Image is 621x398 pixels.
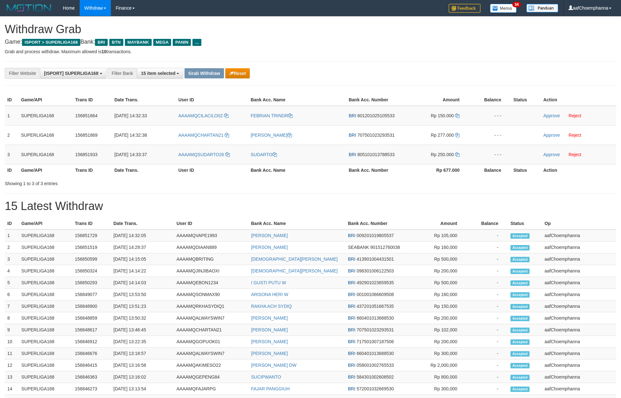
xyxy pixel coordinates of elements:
td: 156846912 [72,336,111,348]
th: Action [541,94,616,106]
a: AAAAMQSUDARTO26 [178,152,230,157]
span: Accepted [510,269,530,274]
td: Rp 500,000 [405,253,467,265]
th: Bank Acc. Number [345,218,405,229]
td: - [467,277,508,289]
a: [PERSON_NAME] [251,339,288,344]
a: Reject [569,152,581,157]
td: [DATE] 13:51:23 [111,300,174,312]
span: BRI [348,304,355,309]
th: User ID [176,94,248,106]
td: SUPERLIGA168 [19,359,72,371]
td: AAAAMQGEPENG84 [174,371,249,383]
span: Copy 001001066609508 to clipboard [357,292,394,297]
th: User ID [176,164,248,176]
span: Copy 660401013688530 to clipboard [357,351,394,356]
td: 14 [5,383,19,395]
span: Accepted [510,339,530,345]
td: 156850324 [72,265,111,277]
th: Trans ID [72,218,111,229]
td: - [467,253,508,265]
span: [DATE] 14:33:37 [114,152,147,157]
td: 7 [5,300,19,312]
td: [DATE] 14:15:05 [111,253,174,265]
a: Reject [569,133,581,138]
span: Accepted [510,280,530,286]
td: Rp 200,000 [405,336,467,348]
td: aafChoemphanna [542,277,616,289]
td: Rp 500,000 [405,277,467,289]
span: Accepted [510,375,530,380]
span: Copy 009201019805537 to clipboard [357,233,394,238]
td: SUPERLIGA168 [19,383,72,395]
h1: Withdraw Grab [5,23,616,36]
td: 2 [5,125,18,145]
th: Status [511,94,541,106]
td: aafChoemphanna [542,289,616,300]
td: AAAAMQRKHASYDIQ1 [174,300,249,312]
a: Copy 277000 to clipboard [455,133,459,138]
td: 156848900 [72,300,111,312]
button: Grab Withdraw [184,68,224,78]
a: [PERSON_NAME] DW [251,363,296,368]
p: Grab and process withdraw. Maximum allowed is transactions. [5,48,616,55]
td: Rp 200,000 [405,312,467,324]
th: Date Trans. [112,164,176,176]
td: 12 [5,359,19,371]
span: BRI [348,374,355,380]
th: Balance [467,218,508,229]
span: Copy 805101013788533 to clipboard [357,152,395,157]
td: - [467,359,508,371]
span: BRI [349,113,356,118]
td: AAAAMQALWAYSWIN7 [174,312,249,324]
td: aafChoemphanna [542,371,616,383]
th: Bank Acc. Number [346,164,406,176]
td: 156848617 [72,324,111,336]
span: AAAAMQCILACILO02 [178,113,223,118]
td: 156851729 [72,229,111,242]
td: 8 [5,312,19,324]
td: 5 [5,277,19,289]
th: ID [5,164,18,176]
td: 156850599 [72,253,111,265]
td: 2 [5,242,19,253]
span: Rp 277.000 [431,133,454,138]
td: AAAAMQFAJARPG [174,383,249,395]
td: - [467,348,508,359]
th: Bank Acc. Name [248,94,346,106]
td: AAAAMQJINJIBAOXI [174,265,249,277]
span: 156851933 [75,152,97,157]
td: Rp 160,000 [405,289,467,300]
td: Rp 300,000 [405,348,467,359]
a: Approve [543,133,560,138]
td: SUPERLIGA168 [18,145,73,164]
th: Amount [405,218,467,229]
th: Bank Acc. Name [248,164,346,176]
a: [PERSON_NAME] [251,133,292,138]
th: Bank Acc. Number [346,94,406,106]
span: Accepted [510,363,530,368]
td: 156851519 [72,242,111,253]
span: Copy 901512760038 to clipboard [370,245,400,250]
td: SUPERLIGA168 [18,125,73,145]
a: SUCIPWANTO [251,374,281,380]
a: [PERSON_NAME] [251,233,288,238]
td: 156846676 [72,348,111,359]
img: Feedback.jpg [449,4,480,13]
td: [DATE] 14:14:22 [111,265,174,277]
span: AAAAMQSUDARTO26 [178,152,224,157]
span: Copy 572001032669530 to clipboard [357,386,394,391]
td: - [467,312,508,324]
td: AAAAMQALWAYSWIN7 [174,348,249,359]
span: MAYBANK [125,39,152,46]
td: aafChoemphanna [542,312,616,324]
span: 15 item selected [141,71,175,76]
span: Copy 413901004431501 to clipboard [357,257,394,262]
td: AAAAMQBRITING [174,253,249,265]
td: aafChoemphanna [542,336,616,348]
td: 13 [5,371,19,383]
span: Copy 437201051667535 to clipboard [357,304,394,309]
span: ... [192,39,201,46]
span: Accepted [510,387,530,392]
td: Rp 102,000 [405,324,467,336]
